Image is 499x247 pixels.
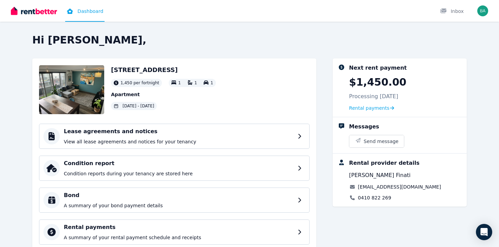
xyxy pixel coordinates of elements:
[64,138,294,145] p: View all lease agreements and notices for your tenancy
[358,183,441,190] a: [EMAIL_ADDRESS][DOMAIN_NAME]
[64,159,294,167] h4: Condition report
[64,170,294,177] p: Condition reports during your tenancy are stored here
[64,234,294,241] p: A summary of your rental payment schedule and receipts
[11,6,57,16] img: RentBetter
[349,76,406,88] p: $1,450.00
[476,224,492,240] div: Open Intercom Messenger
[349,171,410,179] span: [PERSON_NAME] Finati
[349,135,404,147] button: Send message
[440,8,464,15] div: Inbox
[178,81,181,85] span: 1
[358,194,391,201] a: 0410 822 269
[64,191,294,199] h4: Bond
[64,223,294,231] h4: Rental payments
[64,127,294,136] h4: Lease agreements and notices
[349,105,389,111] span: Rental payments
[111,65,216,75] h2: [STREET_ADDRESS]
[32,34,467,46] h2: Hi [PERSON_NAME],
[64,202,294,209] p: A summary of your bond payment details
[349,105,394,111] a: Rental payments
[349,64,407,72] div: Next rent payment
[349,92,398,101] p: Processing [DATE]
[111,91,216,98] p: Apartment
[121,80,159,86] span: 1,450 per fortnight
[477,5,488,16] img: Valentina Valeria Baccin
[195,81,197,85] span: 1
[123,103,154,109] span: [DATE] - [DATE]
[210,81,213,85] span: 1
[349,123,379,131] div: Messages
[349,159,419,167] div: Rental provider details
[364,138,399,145] span: Send message
[39,65,104,114] img: Property Url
